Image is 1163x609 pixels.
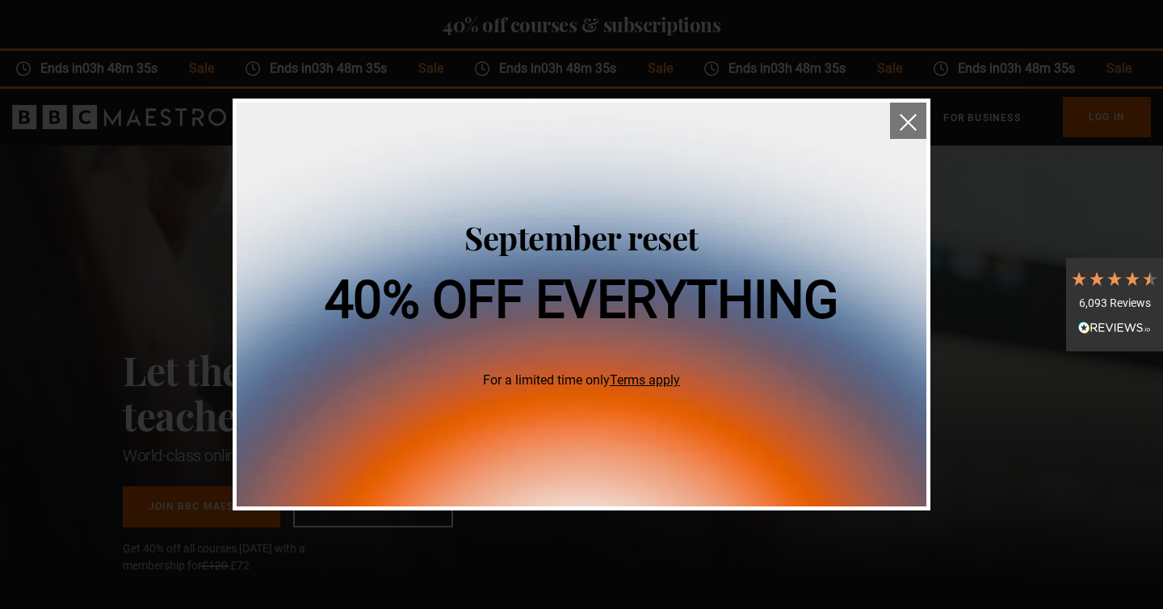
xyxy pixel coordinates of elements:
div: 4.7 Stars [1070,270,1159,288]
div: 6,093 ReviewsRead All Reviews [1066,258,1163,351]
span: For a limited time only [325,371,839,390]
div: Read All Reviews [1070,320,1159,339]
span: September reset [464,216,699,258]
div: 6,093 Reviews [1070,296,1159,312]
h1: 40% off everything [325,275,839,326]
img: REVIEWS.io [1078,321,1151,333]
a: Terms apply [610,372,680,388]
button: close [890,103,926,139]
img: 40% off everything [237,103,926,506]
